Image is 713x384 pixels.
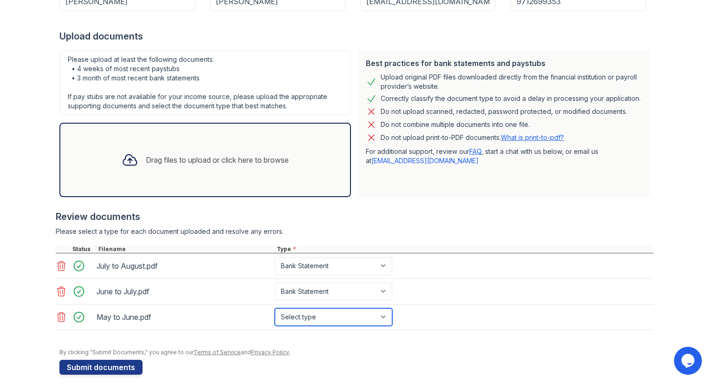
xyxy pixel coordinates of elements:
[97,258,271,273] div: July to August.pdf
[59,30,654,43] div: Upload documents
[59,50,351,115] div: Please upload at least the following documents: • 4 weeks of most recent paystubs • 3 month of mo...
[275,245,654,253] div: Type
[97,284,271,299] div: June to July.pdf
[146,154,289,166] div: Drag files to upload or click here to browse
[366,58,642,69] div: Best practices for bank statements and paystubs
[501,133,564,141] a: What is print-to-pdf?
[194,349,241,356] a: Terms of Service
[381,93,641,104] div: Correctly classify the document type to avoid a delay in processing your application.
[469,147,481,155] a: FAQ
[366,147,642,166] p: For additional support, review our , start a chat with us below, or email us at
[56,210,654,223] div: Review documents
[97,245,275,253] div: Filename
[381,106,627,117] div: Do not upload scanned, redacted, password protected, or modified documents.
[56,227,654,236] div: Please select a type for each document uploaded and resolve any errors.
[59,360,143,375] button: Submit documents
[251,349,290,356] a: Privacy Policy.
[371,157,479,165] a: [EMAIL_ADDRESS][DOMAIN_NAME]
[381,73,642,91] div: Upload original PDF files downloaded directly from the financial institution or payroll provider’...
[674,347,704,375] iframe: chat widget
[59,349,654,356] div: By clicking "Submit Documents," you agree to our and
[381,119,530,130] div: Do not combine multiple documents into one file.
[381,133,564,142] p: Do not upload print-to-PDF documents.
[97,310,271,324] div: May to June.pdf
[71,245,97,253] div: Status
